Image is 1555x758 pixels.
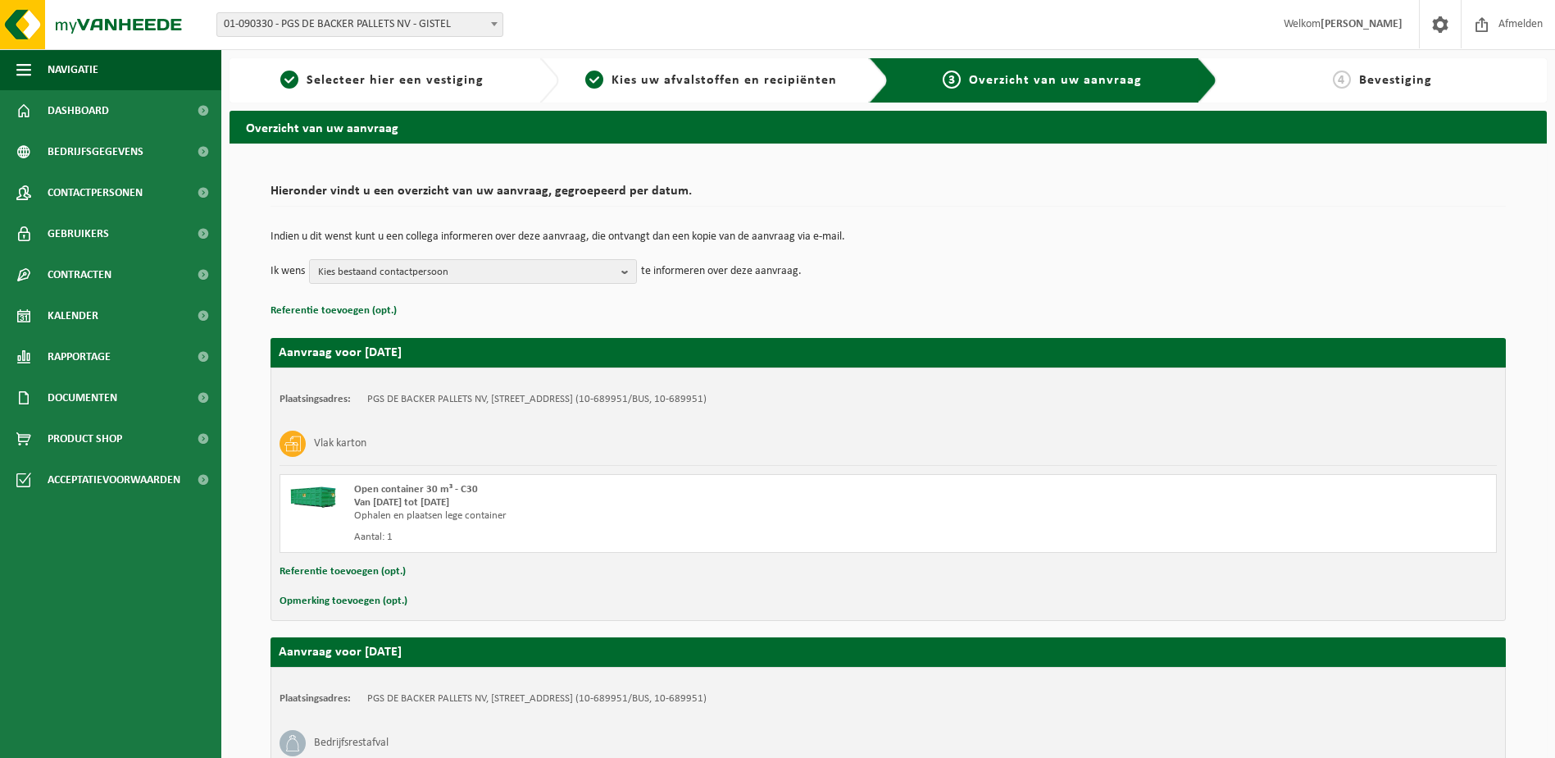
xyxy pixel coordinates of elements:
[230,111,1547,143] h2: Overzicht van uw aanvraag
[271,185,1506,207] h2: Hieronder vindt u een overzicht van uw aanvraag, gegroepeerd per datum.
[1359,74,1432,87] span: Bevestiging
[48,254,111,295] span: Contracten
[271,259,305,284] p: Ik wens
[48,459,180,500] span: Acceptatievoorwaarden
[279,346,402,359] strong: Aanvraag voor [DATE]
[969,74,1142,87] span: Overzicht van uw aanvraag
[217,13,502,36] span: 01-090330 - PGS DE BACKER PALLETS NV - GISTEL
[271,231,1506,243] p: Indien u dit wenst kunt u een collega informeren over deze aanvraag, die ontvangt dan een kopie v...
[271,300,397,322] button: Referentie toevoegen (opt.)
[280,71,298,89] span: 1
[48,172,143,213] span: Contactpersonen
[354,531,954,544] div: Aantal: 1
[48,377,117,418] span: Documenten
[354,509,954,523] div: Ophalen en plaatsen lege container
[280,591,407,612] button: Opmerking toevoegen (opt.)
[48,90,109,131] span: Dashboard
[314,431,366,457] h3: Vlak karton
[280,394,351,404] strong: Plaatsingsadres:
[8,722,274,758] iframe: chat widget
[48,131,143,172] span: Bedrijfsgegevens
[309,259,637,284] button: Kies bestaand contactpersoon
[314,730,389,756] h3: Bedrijfsrestafval
[354,484,478,495] span: Open container 30 m³ - C30
[318,260,615,285] span: Kies bestaand contactpersoon
[567,71,856,90] a: 2Kies uw afvalstoffen en recipiënten
[48,295,98,336] span: Kalender
[280,693,351,704] strong: Plaatsingsadres:
[1321,18,1403,30] strong: [PERSON_NAME]
[367,692,707,705] td: PGS DE BACKER PALLETS NV, [STREET_ADDRESS] (10-689951/BUS, 10-689951)
[48,418,122,459] span: Product Shop
[307,74,484,87] span: Selecteer hier een vestiging
[48,336,111,377] span: Rapportage
[354,497,449,508] strong: Van [DATE] tot [DATE]
[238,71,526,90] a: 1Selecteer hier een vestiging
[289,483,338,508] img: HK-XC-30-GN-00.png
[943,71,961,89] span: 3
[1333,71,1351,89] span: 4
[279,646,402,659] strong: Aanvraag voor [DATE]
[216,12,503,37] span: 01-090330 - PGS DE BACKER PALLETS NV - GISTEL
[641,259,802,284] p: te informeren over deze aanvraag.
[612,74,837,87] span: Kies uw afvalstoffen en recipiënten
[280,561,406,582] button: Referentie toevoegen (opt.)
[367,393,707,406] td: PGS DE BACKER PALLETS NV, [STREET_ADDRESS] (10-689951/BUS, 10-689951)
[48,213,109,254] span: Gebruikers
[48,49,98,90] span: Navigatie
[585,71,603,89] span: 2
